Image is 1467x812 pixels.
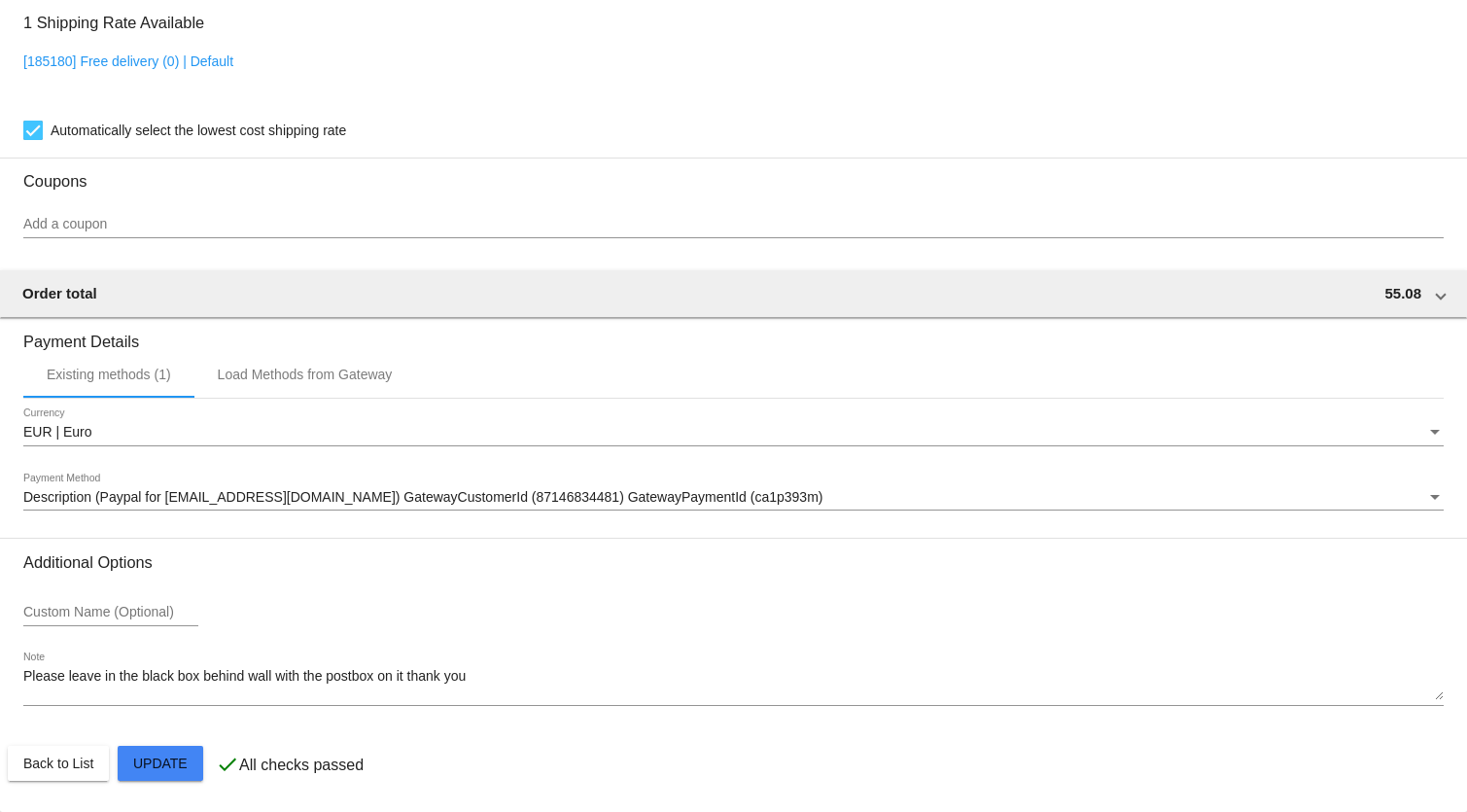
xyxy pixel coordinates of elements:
[23,490,1444,506] mat-select: Payment Method
[23,425,1444,441] mat-select: Currency
[118,746,203,781] button: Update
[218,367,393,382] div: Load Methods from Gateway
[23,2,204,44] h3: 1 Shipping Rate Available
[239,757,364,774] p: All checks passed
[23,489,822,505] span: Description (Paypal for [EMAIL_ADDRESS][DOMAIN_NAME]) GatewayCustomerId (87146834481) GatewayPaym...
[23,553,1444,572] h3: Additional Options
[216,753,239,776] mat-icon: check
[23,53,233,69] a: [185180] Free delivery (0) | Default
[1384,285,1421,301] span: 55.08
[133,756,188,771] span: Update
[23,217,1444,232] input: Add a coupon
[23,158,1444,191] h3: Coupons
[8,746,109,781] button: Back to List
[23,605,198,620] input: Custom Name (Optional)
[22,285,97,301] span: Order total
[23,424,92,440] span: EUR | Euro
[47,367,171,382] div: Existing methods (1)
[51,119,346,142] span: Automatically select the lowest cost shipping rate
[23,318,1444,351] h3: Payment Details
[23,756,93,771] span: Back to List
